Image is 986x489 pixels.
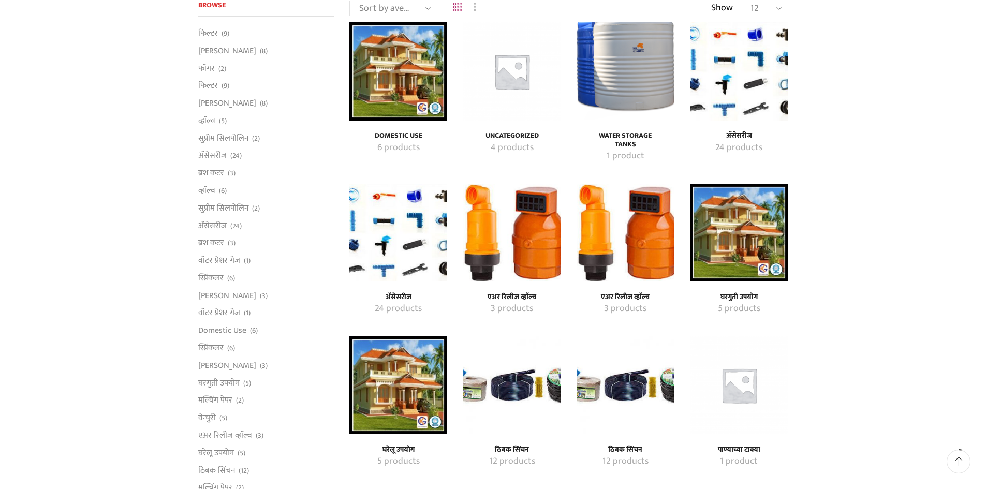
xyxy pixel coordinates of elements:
a: Visit product category एअर रिलीज व्हाॅल्व [463,184,561,281]
a: Visit product category एअर रिलीज व्हाॅल्व [474,293,549,302]
h4: पाण्याच्या टाक्या [701,446,776,454]
a: स्प्रिंकलर [198,269,224,287]
a: एअर रिलीज व्हाॅल्व [198,426,252,444]
span: (8) [260,46,268,56]
select: Shop order [349,1,437,16]
img: पाण्याच्या टाक्या [690,336,788,434]
a: Visit product category पाण्याच्या टाक्या [701,455,776,468]
img: एअर रिलीज व्हाॅल्व [463,184,561,281]
span: (3) [256,431,263,441]
a: Domestic Use [198,322,246,339]
a: Visit product category ठिबक सिंचन [474,455,549,468]
mark: 24 products [715,141,762,155]
a: घरेलू उपयोग [198,444,234,462]
a: ठिबक सिंचन [198,462,235,479]
a: Visit product category Water Storage Tanks [588,150,663,163]
span: (6) [227,343,235,353]
a: [PERSON_NAME] [198,95,256,112]
img: अ‍ॅसेसरीज [690,22,788,120]
a: Visit product category ठिबक सिंचन [588,455,663,468]
a: Visit product category Domestic Use [349,22,447,120]
a: Visit product category Domestic Use [361,141,436,155]
a: Visit product category एअर रिलीज व्हाॅल्व [577,184,674,281]
a: फॉगर [198,60,215,77]
h4: Water Storage Tanks [588,131,663,149]
a: Visit product category ठिबक सिंचन [474,446,549,454]
a: Visit product category Water Storage Tanks [588,131,663,149]
h4: घरगुती उपयोग [701,293,776,302]
a: सुप्रीम सिलपोलिन [198,129,248,147]
span: (2) [252,203,260,214]
img: Uncategorized [463,22,561,120]
span: (3) [228,168,236,179]
span: (9) [222,28,229,39]
mark: 6 products [377,141,420,155]
span: (2) [252,134,260,144]
mark: 3 products [604,302,646,316]
h4: अ‍ॅसेसरीज [361,293,436,302]
a: Visit product category अ‍ॅसेसरीज [690,22,788,120]
a: फिल्टर [198,77,218,95]
a: घरगुती उपयोग [198,374,240,392]
span: Show [711,2,733,15]
h4: घरेलू उपयोग [361,446,436,454]
a: अ‍ॅसेसरीज [198,217,227,234]
a: Visit product category Uncategorized [474,141,549,155]
a: Visit product category पाण्याच्या टाक्या [701,446,776,454]
a: Visit product category पाण्याच्या टाक्या [690,336,788,434]
a: स्प्रिंकलर [198,339,224,357]
h4: Domestic Use [361,131,436,140]
span: (8) [260,98,268,109]
span: (2) [236,395,244,406]
span: (5) [238,448,245,458]
a: Visit product category Domestic Use [361,131,436,140]
img: घरेलू उपयोग [349,336,447,434]
span: (12) [239,466,249,476]
a: Visit product category ठिबक सिंचन [577,336,674,434]
span: (6) [227,273,235,284]
a: ब्रश कटर [198,234,224,252]
a: Visit product category अ‍ॅसेसरीज [361,293,436,302]
a: Visit product category घरेलू उपयोग [361,455,436,468]
a: व्हाॅल्व [198,182,215,200]
h4: ठिबक सिंचन [474,446,549,454]
a: [PERSON_NAME] [198,42,256,60]
a: वॉटर प्रेशर गेज [198,304,240,322]
a: Visit product category अ‍ॅसेसरीज [701,141,776,155]
a: Visit product category ठिबक सिंचन [588,446,663,454]
h4: ठिबक सिंचन [588,446,663,454]
img: घरगुती उपयोग [690,184,788,281]
span: (5) [243,378,251,389]
img: ठिबक सिंचन [463,336,561,434]
span: (3) [260,291,268,301]
mark: 1 product [607,150,644,163]
a: Visit product category एअर रिलीज व्हाॅल्व [474,302,549,316]
a: ब्रश कटर [198,165,224,182]
a: Visit product category एअर रिलीज व्हाॅल्व [588,293,663,302]
a: Visit product category घरगुती उपयोग [701,293,776,302]
a: फिल्टर [198,27,218,42]
span: (9) [222,81,229,91]
a: सुप्रीम सिलपोलिन [198,199,248,217]
span: (24) [230,151,242,161]
a: मल्चिंग पेपर [198,392,232,409]
mark: 12 products [602,455,649,468]
a: व्हाॅल्व [198,112,215,129]
a: वेन्चुरी [198,409,216,427]
mark: 24 products [375,302,422,316]
mark: 4 products [491,141,534,155]
mark: 12 products [489,455,535,468]
a: Visit product category घरेलू उपयोग [361,446,436,454]
img: एअर रिलीज व्हाॅल्व [577,184,674,281]
a: Visit product category अ‍ॅसेसरीज [349,184,447,281]
span: (3) [228,238,236,248]
span: (3) [260,361,268,371]
h4: अ‍ॅसेसरीज [701,131,776,140]
mark: 5 products [377,455,420,468]
mark: 1 product [720,455,758,468]
span: (5) [219,413,227,423]
img: अ‍ॅसेसरीज [349,184,447,281]
span: (6) [250,325,258,336]
img: Water Storage Tanks [577,22,674,120]
a: Visit product category एअर रिलीज व्हाॅल्व [588,302,663,316]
